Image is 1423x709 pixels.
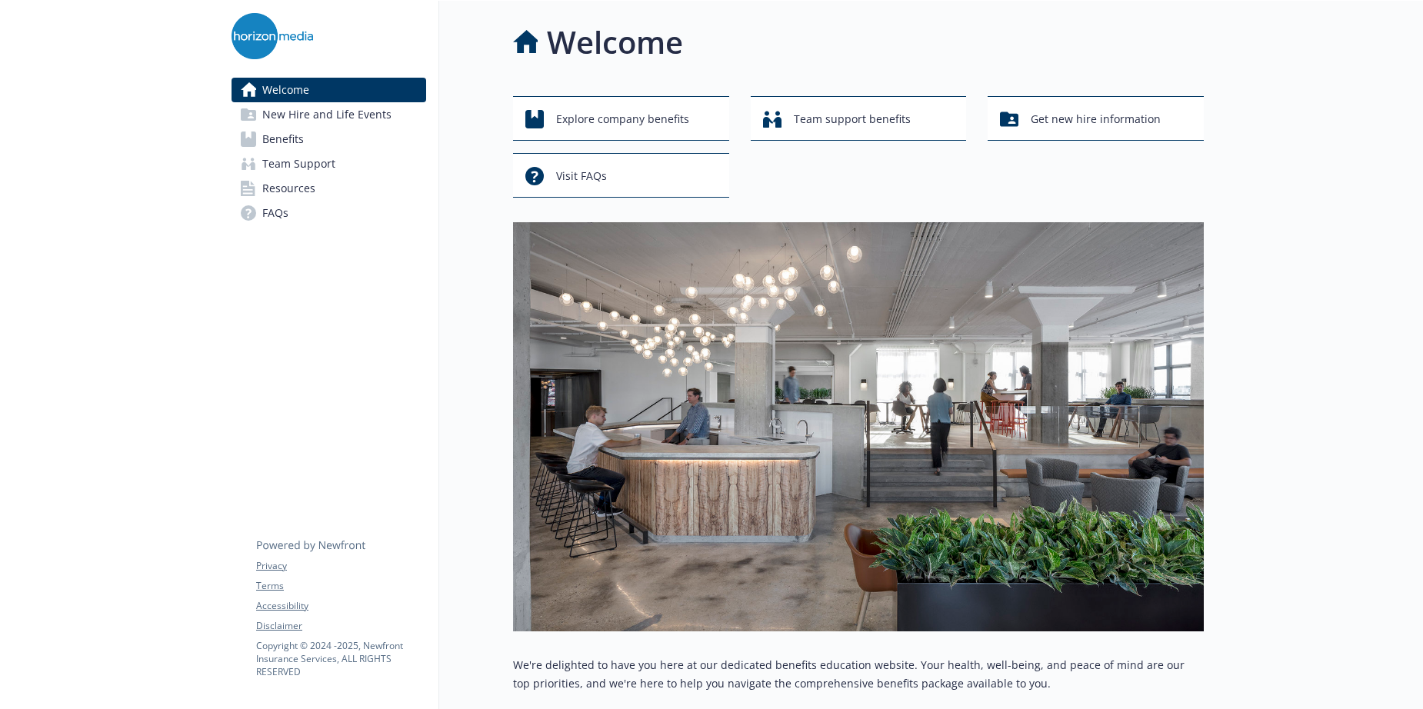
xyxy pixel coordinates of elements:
[751,96,967,141] button: Team support benefits
[232,201,426,225] a: FAQs
[256,579,425,593] a: Terms
[256,559,425,573] a: Privacy
[262,176,315,201] span: Resources
[256,599,425,613] a: Accessibility
[513,222,1204,631] img: overview page banner
[232,102,426,127] a: New Hire and Life Events
[1031,105,1161,134] span: Get new hire information
[262,201,288,225] span: FAQs
[262,151,335,176] span: Team Support
[232,127,426,151] a: Benefits
[547,19,683,65] h1: Welcome
[262,127,304,151] span: Benefits
[794,105,911,134] span: Team support benefits
[232,78,426,102] a: Welcome
[232,151,426,176] a: Team Support
[232,176,426,201] a: Resources
[256,619,425,633] a: Disclaimer
[513,96,729,141] button: Explore company benefits
[262,78,309,102] span: Welcome
[556,161,607,191] span: Visit FAQs
[256,639,425,678] p: Copyright © 2024 - 2025 , Newfront Insurance Services, ALL RIGHTS RESERVED
[988,96,1204,141] button: Get new hire information
[513,153,729,198] button: Visit FAQs
[513,656,1204,693] p: We're delighted to have you here at our dedicated benefits education website. Your health, well-b...
[262,102,392,127] span: New Hire and Life Events
[556,105,689,134] span: Explore company benefits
